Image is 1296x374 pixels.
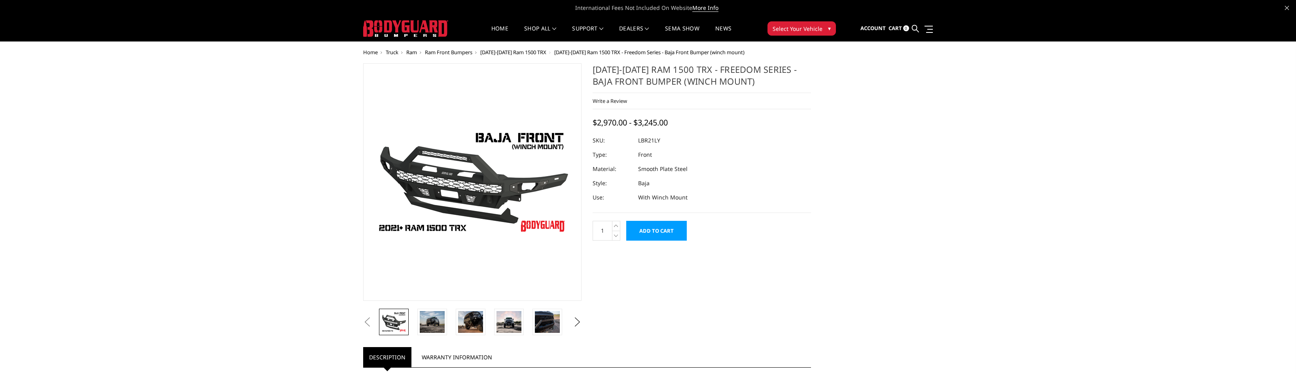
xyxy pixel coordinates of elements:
[420,311,445,333] img: 2021-2024 Ram 1500 TRX - Freedom Series - Baja Front Bumper (winch mount)
[535,311,560,333] img: 2021-2024 Ram 1500 TRX - Freedom Series - Baja Front Bumper (winch mount)
[524,26,556,41] a: shop all
[496,311,521,333] img: 2021-2024 Ram 1500 TRX - Freedom Series - Baja Front Bumper (winch mount)
[363,20,448,37] img: BODYGUARD BUMPERS
[665,26,699,41] a: SEMA Show
[458,311,483,333] img: 2021-2024 Ram 1500 TRX - Freedom Series - Baja Front Bumper (winch mount)
[773,25,822,33] span: Select Your Vehicle
[715,26,731,41] a: News
[381,311,406,333] img: 2021-2024 Ram 1500 TRX - Freedom Series - Baja Front Bumper (winch mount)
[425,49,472,56] a: Ram Front Bumpers
[593,176,632,190] dt: Style:
[593,190,632,205] dt: Use:
[638,162,688,176] dd: Smooth Plate Steel
[373,127,571,238] img: 2021-2024 Ram 1500 TRX - Freedom Series - Baja Front Bumper (winch mount)
[889,25,902,32] span: Cart
[626,221,687,241] input: Add to Cart
[363,49,378,56] a: Home
[361,316,373,328] button: Previous
[593,97,627,104] a: Write a Review
[767,21,836,36] button: Select Your Vehicle
[480,49,546,56] a: [DATE]-[DATE] Ram 1500 TRX
[638,190,688,205] dd: With Winch Mount
[416,347,498,367] a: Warranty Information
[572,316,584,328] button: Next
[554,49,745,56] span: [DATE]-[DATE] Ram 1500 TRX - Freedom Series - Baja Front Bumper (winch mount)
[828,24,831,32] span: ▾
[638,176,650,190] dd: Baja
[406,49,417,56] a: Ram
[593,148,632,162] dt: Type:
[491,26,508,41] a: Home
[572,26,603,41] a: Support
[638,133,660,148] dd: LBR21LY
[593,162,632,176] dt: Material:
[593,63,811,93] h1: [DATE]-[DATE] Ram 1500 TRX - Freedom Series - Baja Front Bumper (winch mount)
[363,63,582,301] a: 2021-2024 Ram 1500 TRX - Freedom Series - Baja Front Bumper (winch mount)
[593,117,668,128] span: $2,970.00 - $3,245.00
[860,18,886,39] a: Account
[638,148,652,162] dd: Front
[386,49,398,56] a: Truck
[692,4,718,12] a: More Info
[593,133,632,148] dt: SKU:
[903,25,909,31] span: 0
[363,347,411,367] a: Description
[889,18,909,39] a: Cart 0
[860,25,886,32] span: Account
[619,26,649,41] a: Dealers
